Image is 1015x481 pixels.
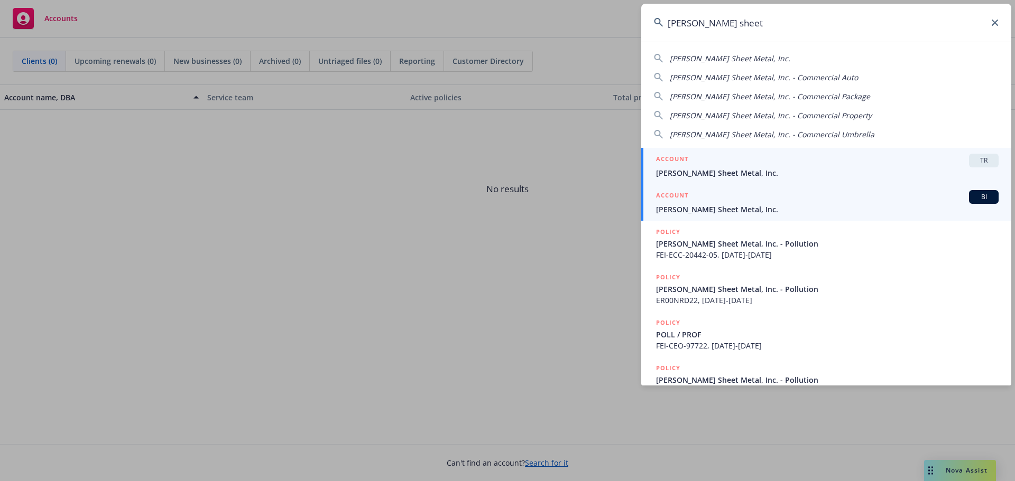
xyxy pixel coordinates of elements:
span: [PERSON_NAME] Sheet Metal, Inc. - Pollution [656,374,999,385]
span: [PERSON_NAME] Sheet Metal, Inc. - Pollution [656,284,999,295]
span: [PERSON_NAME] Sheet Metal, Inc. [656,167,999,178]
span: FEI-CEO-97722, [DATE]-[DATE] [656,340,999,351]
h5: POLICY [656,363,680,373]
h5: ACCOUNT [656,190,688,203]
input: Search... [641,4,1011,42]
span: BI [973,192,994,202]
span: ER00NRD22, [DATE]-[DATE] [656,295,999,306]
a: POLICY[PERSON_NAME] Sheet Metal, Inc. - PollutionFEI-ECC-20442-05, [DATE]-[DATE] [641,221,1011,266]
span: [PERSON_NAME] Sheet Metal, Inc. - Commercial Auto [670,72,858,82]
h5: ACCOUNT [656,154,688,166]
a: POLICYPOLL / PROFFEI-CEO-97722, [DATE]-[DATE] [641,312,1011,357]
a: POLICY[PERSON_NAME] Sheet Metal, Inc. - PollutionER00NRD22, [DATE]-[DATE] [641,266,1011,312]
span: [PERSON_NAME] Sheet Metal, Inc. [656,204,999,215]
span: [PERSON_NAME] Sheet Metal, Inc. - Commercial Package [670,91,870,101]
a: ACCOUNTBI[PERSON_NAME] Sheet Metal, Inc. [641,184,1011,221]
h5: POLICY [656,317,680,328]
span: [PERSON_NAME] Sheet Metal, Inc. [670,53,790,63]
span: [PERSON_NAME] Sheet Metal, Inc. - Commercial Property [670,110,872,120]
a: ACCOUNTTR[PERSON_NAME] Sheet Metal, Inc. [641,148,1011,184]
a: POLICY[PERSON_NAME] Sheet Metal, Inc. - Pollution [641,357,1011,402]
h5: POLICY [656,272,680,282]
span: TR [973,156,994,165]
h5: POLICY [656,227,680,237]
span: [PERSON_NAME] Sheet Metal, Inc. - Pollution [656,238,999,249]
span: [PERSON_NAME] Sheet Metal, Inc. - Commercial Umbrella [670,129,874,139]
span: FEI-ECC-20442-05, [DATE]-[DATE] [656,249,999,260]
span: POLL / PROF [656,329,999,340]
